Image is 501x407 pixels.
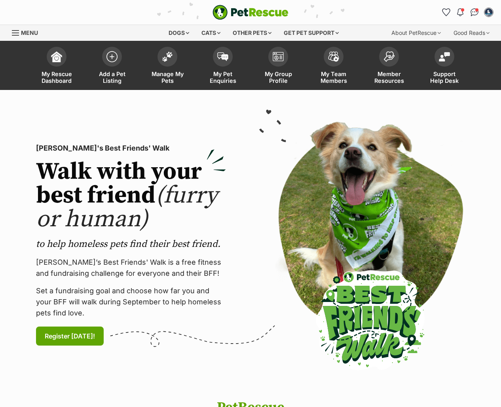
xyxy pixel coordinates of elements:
img: team-members-icon-5396bd8760b3fe7c0b43da4ab00e1e3bb1a5d9ba89233759b79545d2d3fc5d0d.svg [328,52,339,62]
a: Support Help Desk [417,43,472,90]
span: Support Help Desk [427,71,462,84]
button: Notifications [454,6,467,19]
img: notifications-46538b983faf8c2785f20acdc204bb7945ddae34d4c08c2a6579f10ce5e182be.svg [457,8,463,16]
a: Member Resources [361,43,417,90]
div: About PetRescue [386,25,446,41]
span: My Rescue Dashboard [39,71,74,84]
div: Other pets [227,25,277,41]
img: pet-enquiries-icon-7e3ad2cf08bfb03b45e93fb7055b45f3efa6380592205ae92323e6603595dc1f.svg [217,52,228,61]
a: Add a Pet Listing [84,43,140,90]
img: chat-41dd97257d64d25036548639549fe6c8038ab92f7586957e7f3b1b290dea8141.svg [471,8,479,16]
p: [PERSON_NAME]'s Best Friends' Walk [36,143,226,154]
a: My Team Members [306,43,361,90]
a: Menu [12,25,44,39]
span: My Group Profile [260,71,296,84]
h2: Walk with your best friend [36,160,226,231]
span: Add a Pet Listing [94,71,130,84]
a: Conversations [468,6,481,19]
p: [PERSON_NAME]’s Best Friends' Walk is a free fitness and fundraising challenge for everyone and t... [36,257,226,279]
img: group-profile-icon-3fa3cf56718a62981997c0bc7e787c4b2cf8bcc04b72c1350f741eb67cf2f40e.svg [273,52,284,61]
img: member-resources-icon-8e73f808a243e03378d46382f2149f9095a855e16c252ad45f914b54edf8863c.svg [383,51,395,62]
span: Manage My Pets [150,71,185,84]
span: My Pet Enquiries [205,71,241,84]
img: Sue Barker profile pic [485,8,493,16]
span: Member Resources [371,71,407,84]
button: My account [482,6,495,19]
div: Dogs [163,25,195,41]
span: Menu [21,29,38,36]
img: logo-e224e6f780fb5917bec1dbf3a21bbac754714ae5b6737aabdf751b685950b380.svg [213,5,288,20]
div: Good Reads [448,25,495,41]
ul: Account quick links [440,6,495,19]
div: Cats [196,25,226,41]
img: help-desk-icon-fdf02630f3aa405de69fd3d07c3f3aa587a6932b1a1747fa1d2bba05be0121f9.svg [439,52,450,61]
div: Get pet support [278,25,344,41]
a: Register [DATE]! [36,327,104,346]
img: manage-my-pets-icon-02211641906a0b7f246fdf0571729dbe1e7629f14944591b6c1af311fb30b64b.svg [162,52,173,62]
span: Register [DATE]! [45,331,95,341]
span: My Team Members [316,71,351,84]
a: My Group Profile [250,43,306,90]
a: Favourites [440,6,452,19]
a: My Rescue Dashboard [29,43,84,90]
p: to help homeless pets find their best friend. [36,238,226,250]
p: Set a fundraising goal and choose how far you and your BFF will walk during September to help hom... [36,285,226,319]
a: PetRescue [213,5,288,20]
a: Manage My Pets [140,43,195,90]
img: dashboard-icon-eb2f2d2d3e046f16d808141f083e7271f6b2e854fb5c12c21221c1fb7104beca.svg [51,51,62,62]
a: My Pet Enquiries [195,43,250,90]
span: (furry or human) [36,181,218,234]
img: add-pet-listing-icon-0afa8454b4691262ce3f59096e99ab1cd57d4a30225e0717b998d2c9b9846f56.svg [106,51,118,62]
